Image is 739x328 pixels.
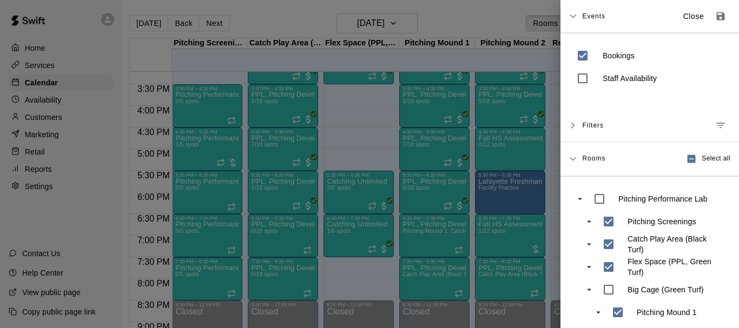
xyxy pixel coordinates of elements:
[711,116,730,135] button: Manage filters
[560,142,739,176] div: RoomsSelect all
[628,233,724,255] p: Catch Play Area (Black Turf)
[637,307,697,318] p: Pitching Mound 1
[582,153,605,162] span: Rooms
[711,6,730,26] button: Save as default view
[628,256,724,278] p: Flex Space (PPL, Green Turf)
[582,116,604,135] span: Filters
[582,6,605,26] span: Events
[560,109,739,142] div: FiltersManage filters
[628,284,704,295] p: Big Cage (Green Turf)
[702,153,730,164] span: Select all
[676,8,711,25] button: Close sidebar
[603,50,635,61] p: Bookings
[628,216,696,227] p: Pitching Screenings
[618,193,708,204] p: Pitching Performance Lab
[683,11,704,22] p: Close
[603,73,657,84] p: Staff Availability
